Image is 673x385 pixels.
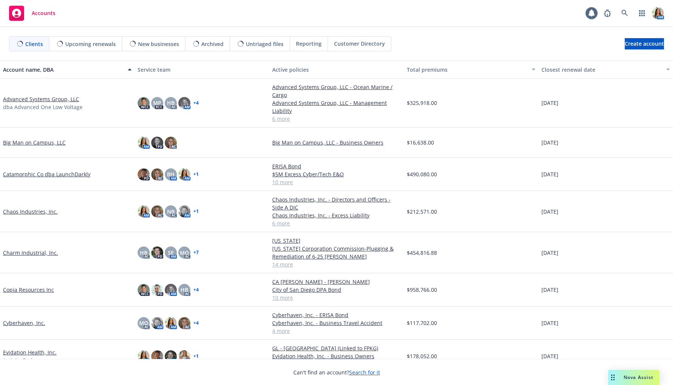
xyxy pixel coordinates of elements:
[165,137,177,149] img: photo
[272,237,401,245] a: [US_STATE]
[3,139,66,146] a: Big Man on Campus, LLC
[140,249,147,257] span: HB
[272,99,401,115] a: Advanced Systems Group, LLC - Management Liability
[151,246,163,259] img: photo
[652,7,664,19] img: photo
[178,350,190,362] img: photo
[153,99,161,107] span: MP
[407,139,434,146] span: $16,638.00
[625,37,664,51] span: Create account
[3,286,54,294] a: Copia Resources Inc
[541,352,558,360] span: [DATE]
[272,278,401,286] a: CA [PERSON_NAME] - [PERSON_NAME]
[272,352,401,360] a: Evidation Health, Inc. - Business Owners
[272,319,401,327] a: Cyberhaven, Inc. - Business Travel Accident
[151,284,163,296] img: photo
[269,60,404,79] button: Active policies
[6,3,58,24] a: Accounts
[3,249,58,257] a: Charm Industrial, Inc.
[3,103,83,111] span: dba Advanced One Low Voltage
[65,40,116,48] span: Upcoming renewals
[272,66,401,74] div: Active policies
[246,40,284,48] span: Untriaged files
[193,101,199,105] a: + 4
[3,66,123,74] div: Account name, DBA
[272,83,401,99] a: Advanced Systems Group, LLC - Ocean Marine / Cargo
[272,139,401,146] a: Big Man on Campus, LLC - Business Owners
[138,205,150,217] img: photo
[178,317,190,329] img: photo
[272,219,401,227] a: 6 more
[165,317,177,329] img: photo
[25,40,43,48] span: Clients
[541,286,558,294] span: [DATE]
[165,284,177,296] img: photo
[608,370,618,385] div: Drag to move
[541,99,558,107] span: [DATE]
[407,249,437,257] span: $454,816.88
[193,209,199,214] a: + 1
[272,260,401,268] a: 14 more
[193,321,199,325] a: + 4
[135,60,269,79] button: Service team
[541,66,662,74] div: Closest renewal date
[624,374,653,380] span: Nova Assist
[541,170,558,178] span: [DATE]
[3,95,79,103] a: Advanced Systems Group, LLC
[3,356,47,364] span: Activity Exchange
[193,354,199,359] a: + 1
[167,99,175,107] span: HB
[296,40,322,48] span: Reporting
[272,294,401,302] a: 10 more
[151,350,163,362] img: photo
[167,170,175,178] span: BH
[541,139,558,146] span: [DATE]
[138,284,150,296] img: photo
[407,99,437,107] span: $325,918.00
[407,66,527,74] div: Total premiums
[180,249,189,257] span: MQ
[272,211,401,219] a: Chaos Industries, Inc. - Excess Liability
[201,40,224,48] span: Archived
[151,137,163,149] img: photo
[541,208,558,216] span: [DATE]
[193,250,199,255] a: + 7
[272,327,401,335] a: 4 more
[541,319,558,327] span: [DATE]
[151,168,163,180] img: photo
[272,162,401,170] a: ERISA Bond
[272,170,401,178] a: $5M Excess Cyber/Tech E&O
[272,311,401,319] a: Cyberhaven, Inc. - ERISA Bond
[272,196,401,211] a: Chaos Industries, Inc. - Directors and Officers - Side A DIC
[151,317,163,329] img: photo
[151,205,163,217] img: photo
[635,6,650,21] a: Switch app
[139,319,148,327] span: MQ
[138,97,150,109] img: photo
[334,40,385,48] span: Customer Directory
[407,170,437,178] span: $490,080.00
[608,370,659,385] button: Nova Assist
[178,97,190,109] img: photo
[193,172,199,177] a: + 1
[138,40,179,48] span: New businesses
[138,350,150,362] img: photo
[138,137,150,149] img: photo
[165,350,177,362] img: photo
[193,288,199,292] a: + 4
[272,178,401,186] a: 10 more
[407,286,437,294] span: $958,766.00
[138,168,150,180] img: photo
[272,115,401,123] a: 6 more
[3,208,58,216] a: Chaos Industries, Inc.
[32,10,55,16] span: Accounts
[407,352,437,360] span: $178,052.00
[600,6,615,21] a: Report a Bug
[168,249,174,257] span: SE
[272,344,401,352] a: GL - [GEOGRAPHIC_DATA] (Linked to FPKG)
